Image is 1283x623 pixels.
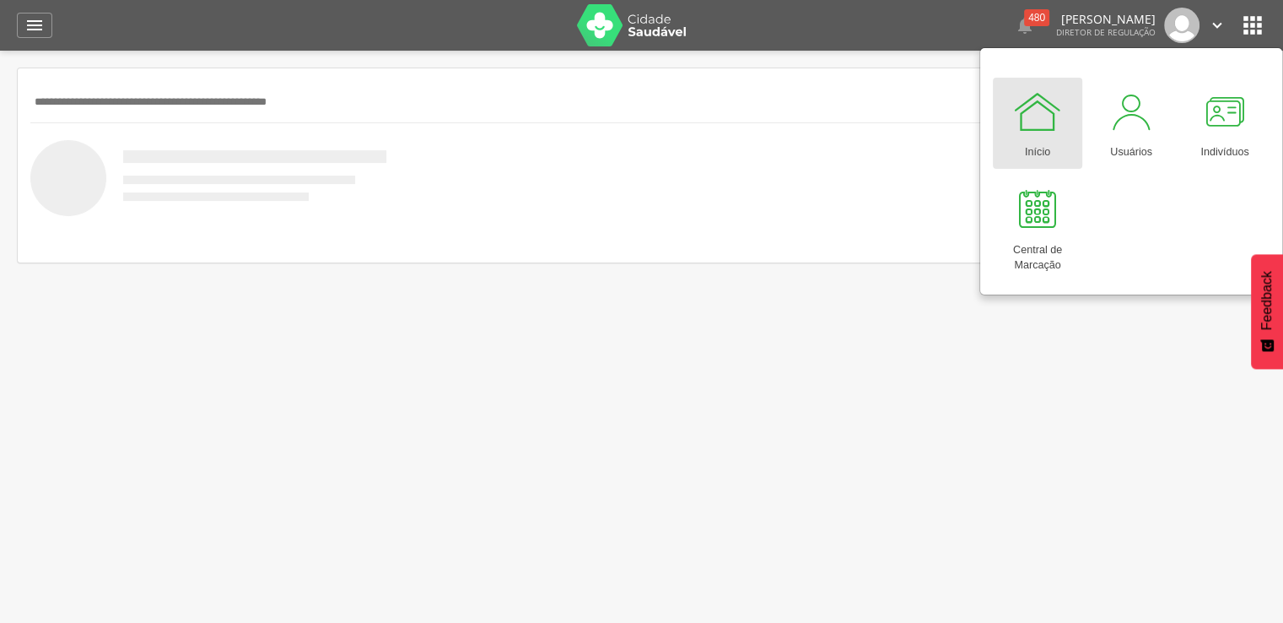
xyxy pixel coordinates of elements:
i:  [1208,16,1226,35]
a: Indivíduos [1180,78,1270,169]
span: Diretor de regulação [1056,26,1156,38]
a:  [17,13,52,38]
i:  [1015,15,1035,35]
i:  [1239,12,1266,39]
span: Feedback [1259,271,1275,330]
button: Feedback - Mostrar pesquisa [1251,254,1283,369]
i:  [24,15,45,35]
a: Usuários [1086,78,1176,169]
a:  [1208,8,1226,43]
a:  480 [1015,8,1035,43]
p: [PERSON_NAME] [1056,14,1156,25]
div: 480 [1024,9,1049,26]
a: Central de Marcação [993,176,1082,282]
